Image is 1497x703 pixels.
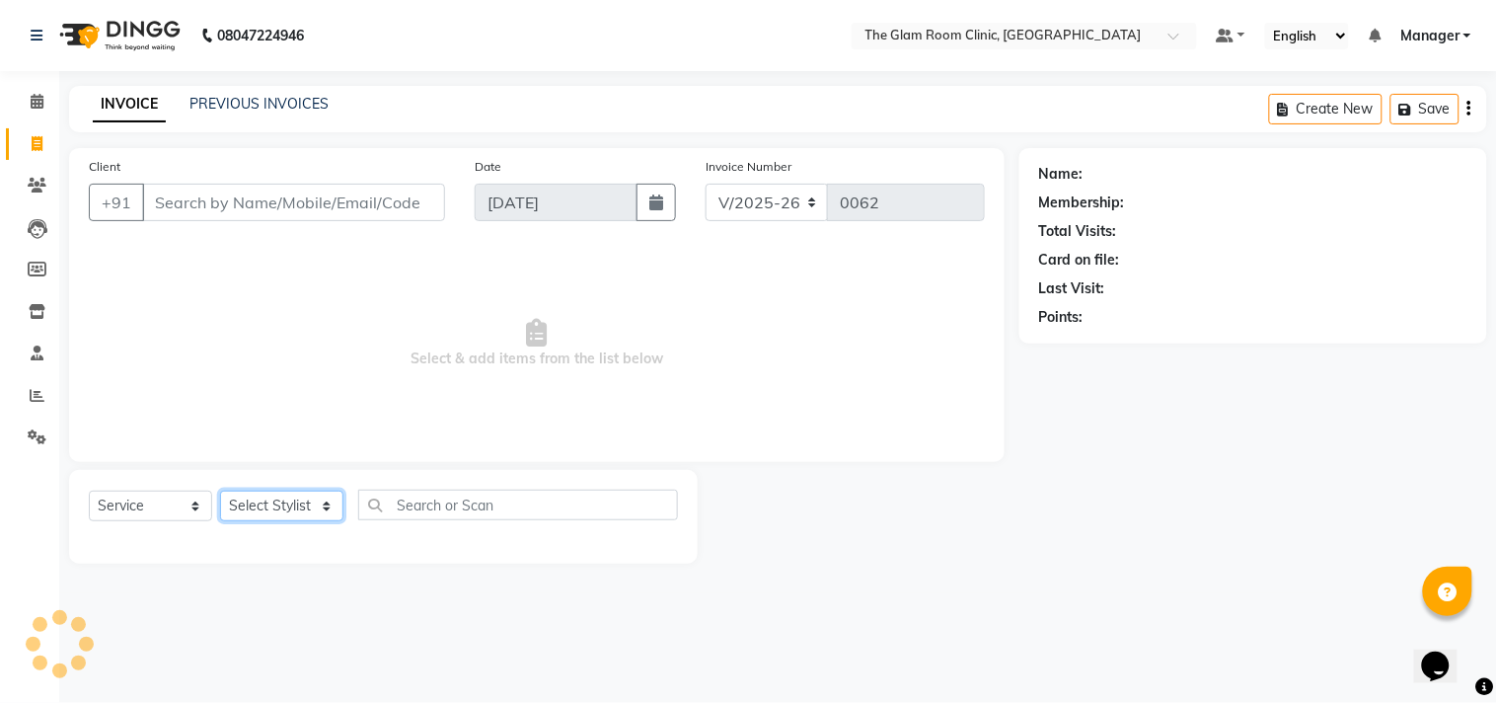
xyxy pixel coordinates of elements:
[1039,193,1125,213] div: Membership:
[89,184,144,221] button: +91
[1039,307,1084,328] div: Points:
[50,8,186,63] img: logo
[1039,221,1117,242] div: Total Visits:
[706,158,791,176] label: Invoice Number
[189,95,329,113] a: PREVIOUS INVOICES
[89,245,985,442] span: Select & add items from the list below
[1414,624,1477,683] iframe: chat widget
[358,490,678,520] input: Search or Scan
[93,87,166,122] a: INVOICE
[475,158,501,176] label: Date
[142,184,445,221] input: Search by Name/Mobile/Email/Code
[1269,94,1383,124] button: Create New
[89,158,120,176] label: Client
[1390,94,1460,124] button: Save
[1039,164,1084,185] div: Name:
[1039,278,1105,299] div: Last Visit:
[217,8,304,63] b: 08047224946
[1039,250,1120,271] div: Card on file:
[1400,26,1460,46] span: Manager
